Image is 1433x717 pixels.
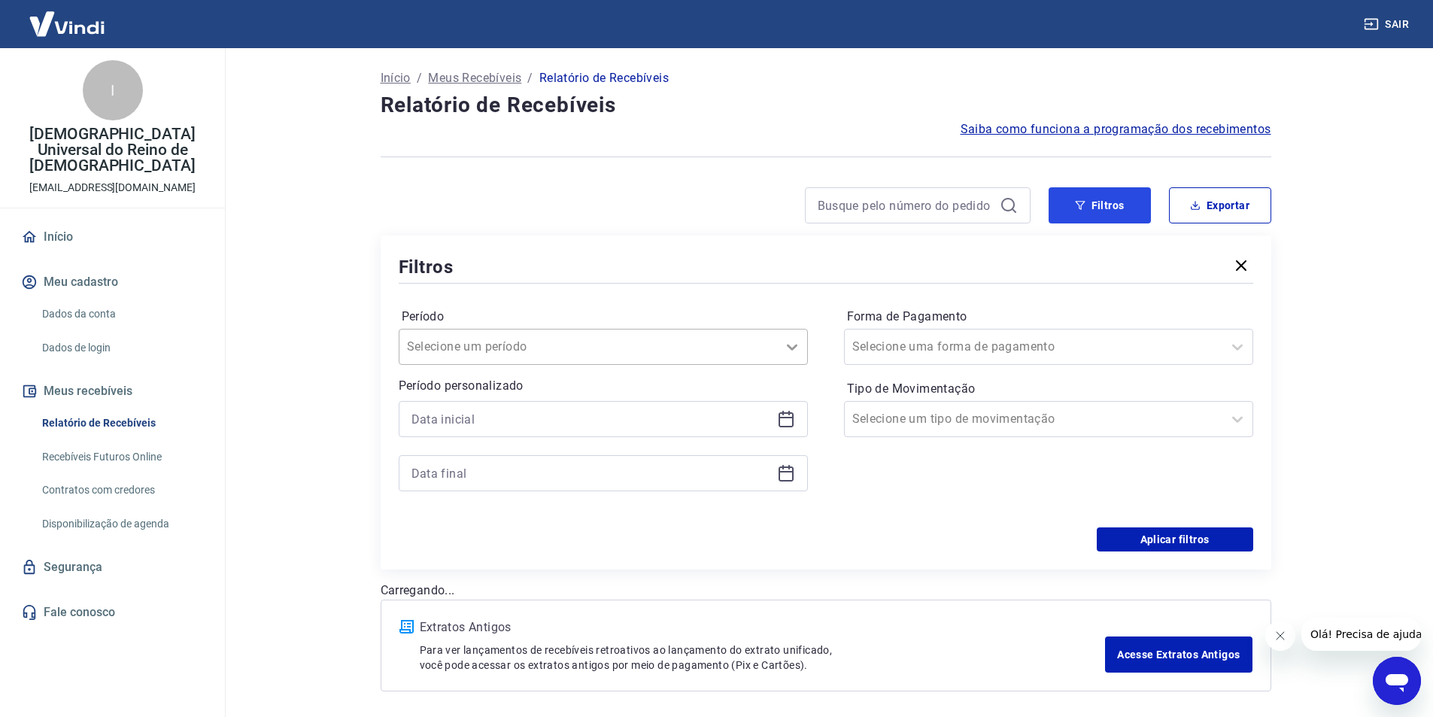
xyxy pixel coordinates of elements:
[18,375,207,408] button: Meus recebíveis
[29,180,196,196] p: [EMAIL_ADDRESS][DOMAIN_NAME]
[1049,187,1151,223] button: Filtros
[1097,527,1253,551] button: Aplicar filtros
[399,377,808,395] p: Período personalizado
[1169,187,1271,223] button: Exportar
[381,582,1271,600] p: Carregando...
[9,11,126,23] span: Olá! Precisa de ajuda?
[411,408,771,430] input: Data inicial
[36,333,207,363] a: Dados de login
[527,69,533,87] p: /
[402,308,805,326] label: Período
[1105,636,1252,673] a: Acesse Extratos Antigos
[847,380,1250,398] label: Tipo de Movimentação
[36,509,207,539] a: Disponibilização de agenda
[36,442,207,472] a: Recebíveis Futuros Online
[399,620,414,633] img: ícone
[12,126,213,174] p: [DEMOGRAPHIC_DATA] Universal do Reino de [DEMOGRAPHIC_DATA]
[1265,621,1295,651] iframe: Fechar mensagem
[417,69,422,87] p: /
[83,60,143,120] div: I
[18,596,207,629] a: Fale conosco
[18,551,207,584] a: Segurança
[1361,11,1415,38] button: Sair
[18,220,207,254] a: Início
[420,643,1106,673] p: Para ver lançamentos de recebíveis retroativos ao lançamento do extrato unificado, você pode aces...
[428,69,521,87] a: Meus Recebíveis
[36,408,207,439] a: Relatório de Recebíveis
[381,90,1271,120] h4: Relatório de Recebíveis
[1373,657,1421,705] iframe: Botão para abrir a janela de mensagens
[36,475,207,506] a: Contratos com credores
[381,69,411,87] a: Início
[818,194,994,217] input: Busque pelo número do pedido
[399,255,454,279] h5: Filtros
[18,1,116,47] img: Vindi
[539,69,669,87] p: Relatório de Recebíveis
[847,308,1250,326] label: Forma de Pagamento
[411,462,771,485] input: Data final
[961,120,1271,138] a: Saiba como funciona a programação dos recebimentos
[1301,618,1421,651] iframe: Mensagem da empresa
[420,618,1106,636] p: Extratos Antigos
[36,299,207,330] a: Dados da conta
[18,266,207,299] button: Meu cadastro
